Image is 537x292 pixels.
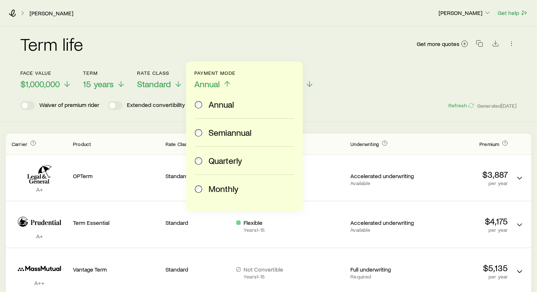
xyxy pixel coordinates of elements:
button: Get help [497,9,528,17]
p: Term Essential [73,219,160,226]
p: Years 1 - 15 [244,227,265,233]
button: Term15 years [83,70,125,89]
p: Rate Class [137,70,183,76]
p: Available [350,180,415,186]
p: $4,175 [421,216,508,226]
p: Full underwriting [350,266,415,273]
span: $1,000,000 [20,79,60,89]
p: A++ [12,279,67,287]
p: per year [421,227,508,233]
p: Standard [166,172,230,180]
p: per year [421,274,508,280]
p: Standard [166,266,230,273]
button: Face value$1,000,000 [20,70,71,89]
span: 15 years [83,79,114,89]
p: per year [421,180,508,186]
a: [PERSON_NAME] [29,10,74,17]
span: Premium [479,141,499,147]
p: Vantage Term [73,266,160,273]
button: Refresh [448,102,474,109]
p: Available [350,227,415,233]
p: Face value [20,70,71,76]
p: Not Convertible [244,266,283,273]
span: Standard [137,79,171,89]
span: Carrier [12,141,27,147]
p: Waiver of premium rider [39,101,99,110]
p: Accelerated underwriting [350,172,415,180]
p: Accelerated underwriting [350,219,415,226]
h2: Term life [20,35,83,53]
p: Payment Mode [194,70,236,76]
button: Rate ClassStandard [137,70,183,89]
p: [PERSON_NAME] [439,9,491,16]
a: Get more quotes [416,40,468,48]
p: OPTerm [73,172,160,180]
button: Payment ModeAnnual [194,70,236,89]
a: Download CSV [490,41,501,48]
p: A+ [12,186,67,193]
p: $3,887 [421,169,508,180]
p: $5,135 [421,263,508,273]
p: Required [350,274,415,280]
span: Annual [194,79,220,89]
p: Years 1 - 15 [244,274,283,280]
p: Term [83,70,125,76]
span: Rate Class [166,141,190,147]
p: Extended convertibility [127,101,185,110]
span: Generated [477,103,517,109]
p: Flexible [244,219,265,226]
button: [PERSON_NAME] [438,9,491,18]
p: A+ [12,233,67,240]
span: [DATE] [501,103,517,109]
span: Product [73,141,91,147]
span: Get more quotes [417,41,459,47]
p: Standard [166,219,230,226]
span: Underwriting [350,141,379,147]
